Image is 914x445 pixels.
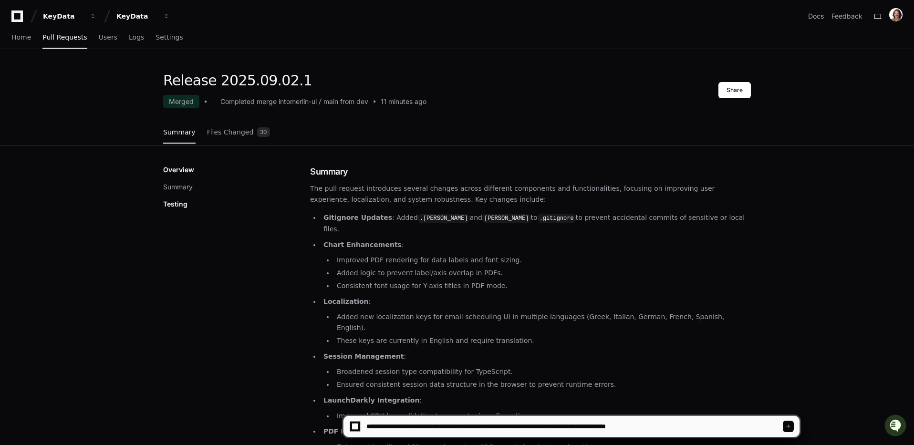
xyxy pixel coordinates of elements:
a: Home [11,27,31,49]
div: Start new chat [43,71,156,81]
span: Logs [129,34,144,40]
div: Welcome [10,38,174,53]
h1: Release 2025.09.02.1 [163,72,426,89]
h1: Summary [310,165,751,178]
img: 1756235613930-3d25f9e4-fa56-45dd-b3ad-e072dfbd1548 [10,71,27,88]
p: The pull request introduces several changes across different components and functionalities, focu... [310,183,751,205]
img: 8294786374016_798e290d9caffa94fd1d_72.jpg [20,71,37,88]
a: Users [99,27,117,49]
p: : [323,351,751,362]
strong: PDF Export Improvements [323,427,422,435]
span: Pull Requests [42,34,87,40]
span: • [79,128,83,135]
img: 1756235613930-3d25f9e4-fa56-45dd-b3ad-e072dfbd1548 [19,128,27,136]
a: Powered byPylon [67,149,115,156]
div: KeyData [116,11,157,21]
span: Home [11,34,31,40]
img: ACg8ocLxjWwHaTxEAox3-XWut-danNeJNGcmSgkd_pWXDZ2crxYdQKg=s96-c [889,8,903,21]
div: merlin-ui [290,97,317,106]
strong: Gitignore Updates [323,214,392,221]
a: Settings [156,27,183,49]
div: We're available if you need us! [43,81,131,88]
img: Robert Klasen [10,119,25,141]
span: Summary [163,129,196,135]
button: Summary [163,182,193,192]
li: Consistent font usage for Y-axis titles in PDF mode. [334,280,751,291]
code: [PERSON_NAME] [482,214,531,223]
span: Users [99,34,117,40]
code: .[PERSON_NAME] [418,214,470,223]
button: Feedback [831,11,862,21]
button: Start new chat [162,74,174,85]
button: KeyData [113,8,174,25]
img: PlayerZero [10,10,29,29]
li: Added new localization keys for email scheduling UI in multiple languages (Greek, Italian, German... [334,311,751,333]
div: main from dev [323,97,368,106]
li: These keys are currently in English and require translation. [334,335,751,346]
a: Logs [129,27,144,49]
strong: Localization [323,298,369,305]
p: : Added and to to prevent accidental commits of sensitive or local files. [323,212,751,234]
strong: LaunchDarkly Integration [323,396,419,404]
span: 11 minutes ago [381,97,426,106]
span: [PERSON_NAME] [30,128,77,135]
button: KeyData [39,8,100,25]
li: Added logic to prevent label/axis overlap in PDFs. [334,268,751,279]
p: : [323,239,751,250]
p: : [323,296,751,307]
div: KeyData [43,11,84,21]
button: See all [148,102,174,114]
code: .gitignore [538,214,576,223]
strong: Chart Enhancements [323,241,402,248]
a: Docs [808,11,824,21]
li: Improved SDK key validation to prevent misconfigurations. [334,411,751,422]
p: Overview [163,165,194,175]
li: Improved PDF rendering for data labels and font sizing. [334,255,751,266]
span: 30 [257,127,270,137]
p: Testing [163,199,187,209]
li: Broadened session type compatibility for TypeScript. [334,366,751,377]
div: Merged [163,95,199,108]
strong: Session Management [323,352,404,360]
li: Ensured consistent session data structure in the browser to prevent runtime errors. [334,379,751,390]
span: [DATE] [84,128,104,135]
span: Pylon [95,149,115,156]
div: Completed merge into [220,97,290,106]
p: : [323,395,751,406]
a: Pull Requests [42,27,87,49]
p: : [323,426,751,437]
span: Files Changed [207,129,254,135]
span: Settings [156,34,183,40]
button: Share [718,82,751,98]
iframe: Open customer support [883,414,909,439]
div: Past conversations [10,104,64,112]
